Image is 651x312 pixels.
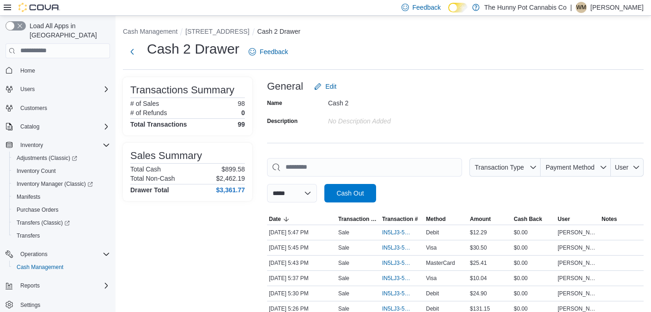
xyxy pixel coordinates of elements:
[17,219,70,226] span: Transfers (Classic)
[600,214,644,225] button: Notes
[558,259,598,267] span: [PERSON_NAME]
[26,21,110,40] span: Load All Apps in [GEOGRAPHIC_DATA]
[475,164,524,171] span: Transaction Type
[9,190,114,203] button: Manifests
[17,103,51,114] a: Customers
[17,84,38,95] button: Users
[336,214,380,225] button: Transaction Type
[558,244,598,251] span: [PERSON_NAME]
[382,288,422,299] button: IN5LJ3-5763190
[267,273,336,284] div: [DATE] 5:37 PM
[17,180,93,188] span: Inventory Manager (Classic)
[382,259,413,267] span: IN5LJ3-5763320
[558,229,598,236] span: [PERSON_NAME]
[20,282,40,289] span: Reports
[17,193,40,201] span: Manifests
[267,117,298,125] label: Description
[20,67,35,74] span: Home
[17,65,39,76] a: Home
[382,257,422,269] button: IN5LJ3-5763320
[17,121,110,132] span: Catalog
[13,178,97,190] a: Inventory Manager (Classic)
[556,214,600,225] button: User
[237,100,245,107] p: 98
[576,2,587,13] div: Waseem Mohammed
[17,102,110,114] span: Customers
[267,99,282,107] label: Name
[216,175,245,182] p: $2,462.19
[18,3,60,12] img: Cova
[20,251,48,258] span: Operations
[514,215,542,223] span: Cash Back
[470,275,487,282] span: $10.04
[2,64,114,77] button: Home
[123,27,644,38] nav: An example of EuiBreadcrumbs
[130,100,159,107] h6: # of Sales
[338,290,349,297] p: Sale
[448,3,468,12] input: Dark Mode
[9,216,114,229] a: Transfers (Classic)
[13,191,44,202] a: Manifests
[328,114,452,125] div: No Description added
[382,242,422,253] button: IN5LJ3-5763338
[468,214,512,225] button: Amount
[470,259,487,267] span: $25.41
[13,217,73,228] a: Transfers (Classic)
[130,175,175,182] h6: Total Non-Cash
[13,230,43,241] a: Transfers
[2,83,114,96] button: Users
[13,204,110,215] span: Purchase Orders
[512,273,556,284] div: $0.00
[2,139,114,152] button: Inventory
[17,299,110,310] span: Settings
[147,40,239,58] h1: Cash 2 Drawer
[382,290,413,297] span: IN5LJ3-5763190
[602,215,617,223] span: Notes
[558,275,598,282] span: [PERSON_NAME]
[20,104,47,112] span: Customers
[382,244,413,251] span: IN5LJ3-5763338
[17,263,63,271] span: Cash Management
[130,109,167,116] h6: # of Refunds
[380,214,424,225] button: Transaction #
[9,229,114,242] button: Transfers
[9,165,114,177] button: Inventory Count
[221,165,245,173] p: $899.58
[413,3,441,12] span: Feedback
[13,262,110,273] span: Cash Management
[17,167,56,175] span: Inventory Count
[338,275,349,282] p: Sale
[13,191,110,202] span: Manifests
[382,229,413,236] span: IN5LJ3-5763363
[130,186,169,194] h4: Drawer Total
[338,244,349,251] p: Sale
[570,2,572,13] p: |
[611,158,644,177] button: User
[130,150,202,161] h3: Sales Summary
[426,215,446,223] span: Method
[310,77,340,96] button: Edit
[130,165,161,173] h6: Total Cash
[426,275,437,282] span: Visa
[123,28,177,35] button: Cash Management
[2,248,114,261] button: Operations
[130,121,187,128] h4: Total Transactions
[267,242,336,253] div: [DATE] 5:45 PM
[426,290,439,297] span: Debit
[13,217,110,228] span: Transfers (Classic)
[512,288,556,299] div: $0.00
[17,280,110,291] span: Reports
[325,82,336,91] span: Edit
[615,164,629,171] span: User
[267,214,336,225] button: Date
[382,215,418,223] span: Transaction #
[512,257,556,269] div: $0.00
[470,229,487,236] span: $12.29
[17,280,43,291] button: Reports
[382,275,413,282] span: IN5LJ3-5763274
[13,262,67,273] a: Cash Management
[13,153,110,164] span: Adjustments (Classic)
[426,244,437,251] span: Visa
[17,154,77,162] span: Adjustments (Classic)
[426,259,455,267] span: MasterCard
